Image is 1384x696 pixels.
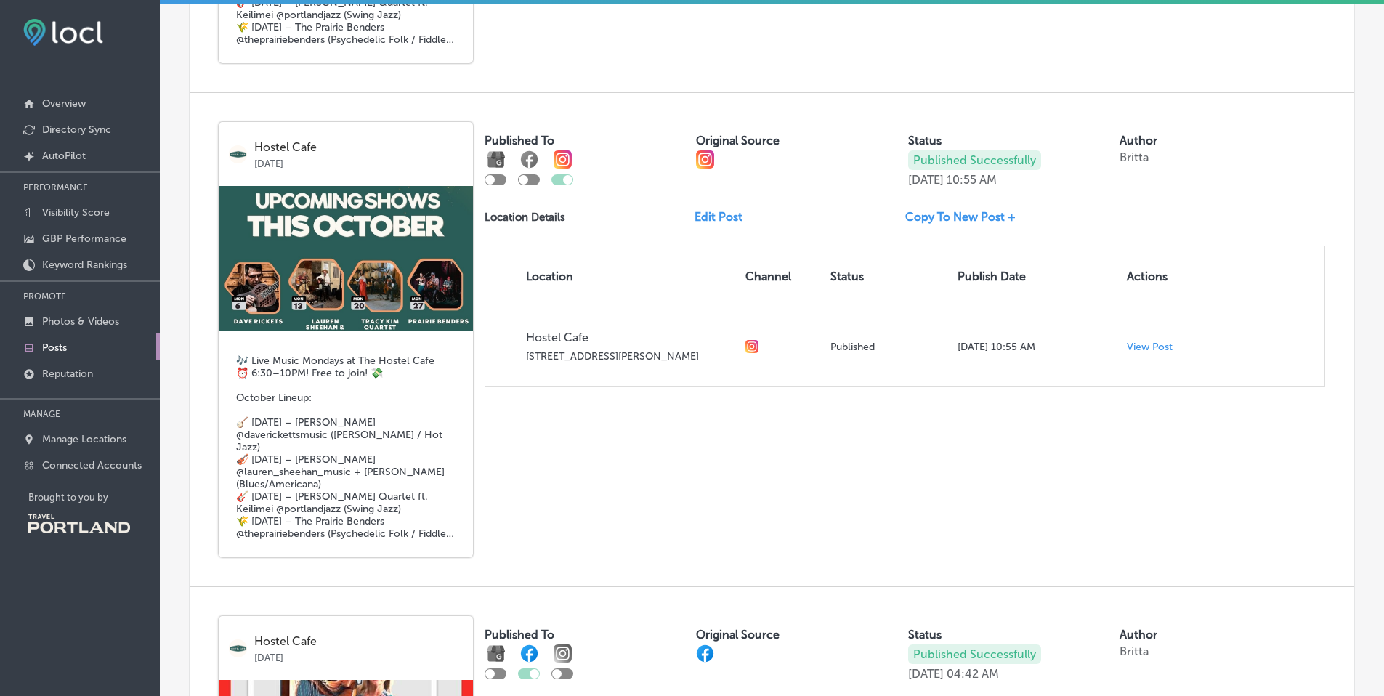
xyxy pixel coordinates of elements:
[908,628,942,642] label: Status
[695,210,754,224] a: Edit Post
[42,433,126,445] p: Manage Locations
[28,514,130,533] img: Travel Portland
[526,331,734,344] p: Hostel Cafe
[526,350,734,363] p: [STREET_ADDRESS][PERSON_NAME]
[254,635,463,648] p: Hostel Cafe
[1127,341,1173,353] p: View Post
[825,246,952,307] th: Status
[1121,246,1189,307] th: Actions
[42,368,93,380] p: Reputation
[1120,134,1157,147] label: Author
[908,173,944,187] p: [DATE]
[23,19,103,46] img: fda3e92497d09a02dc62c9cd864e3231.png
[485,246,740,307] th: Location
[236,355,456,540] h5: 🎶 Live Music Mondays at The Hostel Cafe ⏰ 6:30–10PM! Free to join! 💸 October Lineup: 🪕 [DATE] – [...
[229,145,247,163] img: logo
[1120,628,1157,642] label: Author
[42,459,142,472] p: Connected Accounts
[485,211,565,224] p: Location Details
[42,124,111,136] p: Directory Sync
[42,232,126,245] p: GBP Performance
[1120,644,1149,658] p: Britta
[952,246,1121,307] th: Publish Date
[42,206,110,219] p: Visibility Score
[1127,341,1183,353] a: View Post
[485,134,554,147] label: Published To
[42,150,86,162] p: AutoPilot
[908,150,1041,170] p: Published Successfully
[696,134,780,147] label: Original Source
[740,246,825,307] th: Channel
[42,315,119,328] p: Photos & Videos
[908,644,1041,664] p: Published Successfully
[485,628,554,642] label: Published To
[28,492,160,503] p: Brought to you by
[908,667,944,681] p: [DATE]
[947,667,999,681] p: 04:42 AM
[905,210,1027,224] a: Copy To New Post +
[254,141,463,154] p: Hostel Cafe
[958,341,1115,353] p: [DATE] 10:55 AM
[830,341,946,353] p: Published
[42,341,67,354] p: Posts
[947,173,997,187] p: 10:55 AM
[696,628,780,642] label: Original Source
[42,259,127,271] p: Keyword Rankings
[42,97,86,110] p: Overview
[219,186,473,331] img: tmpfq9fe826
[1120,150,1149,164] p: Britta
[254,648,463,663] p: [DATE]
[254,154,463,169] p: [DATE]
[908,134,942,147] label: Status
[229,639,247,657] img: logo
